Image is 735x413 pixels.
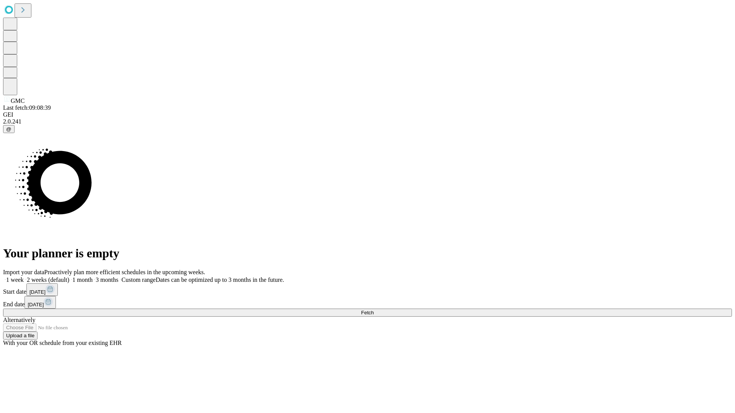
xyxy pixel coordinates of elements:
[3,309,732,317] button: Fetch
[156,276,284,283] span: Dates can be optimized up to 3 months in the future.
[96,276,118,283] span: 3 months
[29,289,46,295] span: [DATE]
[6,126,11,132] span: @
[3,269,44,275] span: Import your data
[24,296,56,309] button: [DATE]
[121,276,155,283] span: Custom range
[72,276,93,283] span: 1 month
[3,111,732,118] div: GEI
[6,276,24,283] span: 1 week
[3,317,35,323] span: Alternatively
[44,269,205,275] span: Proactively plan more efficient schedules in the upcoming weeks.
[3,340,122,346] span: With your OR schedule from your existing EHR
[11,98,24,104] span: GMC
[3,118,732,125] div: 2.0.241
[361,310,374,315] span: Fetch
[27,276,69,283] span: 2 weeks (default)
[3,125,15,133] button: @
[26,283,58,296] button: [DATE]
[3,283,732,296] div: Start date
[28,302,44,307] span: [DATE]
[3,332,38,340] button: Upload a file
[3,104,51,111] span: Last fetch: 09:08:39
[3,296,732,309] div: End date
[3,246,732,260] h1: Your planner is empty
